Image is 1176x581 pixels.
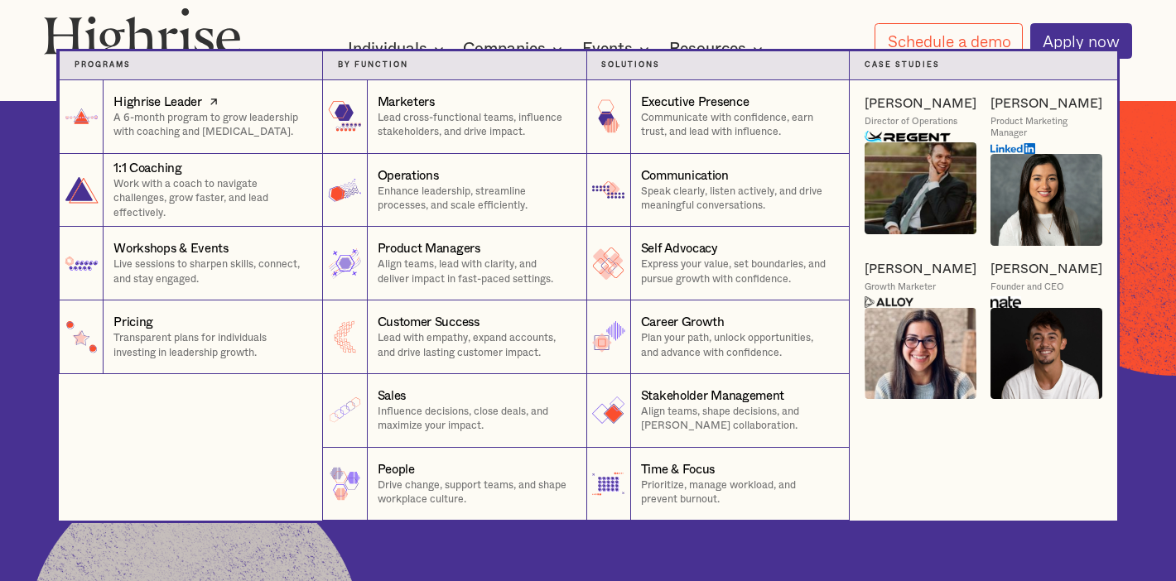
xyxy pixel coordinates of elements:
[641,240,718,257] div: Self Advocacy
[322,154,586,228] a: OperationsEnhance leadership, streamline processes, and scale efficiently.
[378,185,571,214] p: Enhance leadership, streamline processes, and scale efficiently.
[586,80,850,154] a: Executive PresenceCommunicate with confidence, earn trust, and lead with influence.
[113,331,307,360] p: Transparent plans for individuals investing in leadership growth.
[586,227,850,300] a: Self AdvocacyExpress your value, set boundaries, and pursue growth with confidence.
[586,300,850,374] a: Career GrowthPlan your path, unlock opportunities, and advance with confidence.
[601,61,660,69] strong: Solutions
[113,160,181,177] div: 1:1 Coaching
[865,61,940,69] strong: Case Studies
[378,240,480,257] div: Product Managers
[348,39,449,59] div: Individuals
[463,39,567,59] div: Companies
[641,185,834,214] p: Speak clearly, listen actively, and drive meaningful conversations.
[669,39,768,59] div: Resources
[59,154,322,228] a: 1:1 CoachingWork with a coach to navigate challenges, grow faster, and lead effectively.
[113,240,229,257] div: Workshops & Events
[113,111,307,140] p: A 6-month program to grow leadership with coaching and [MEDICAL_DATA].
[113,257,307,286] p: Live sessions to sharpen skills, connect, and stay engaged.
[586,154,850,228] a: CommunicationSpeak clearly, listen actively, and drive meaningful conversations.
[378,478,571,507] p: Drive change, support teams, and shape workplace culture.
[322,448,586,521] a: PeopleDrive change, support teams, and shape workplace culture.
[59,300,322,374] a: PricingTransparent plans for individuals investing in leadership growth.
[641,478,834,507] p: Prioritize, manage workload, and prevent burnout.
[44,7,240,67] img: Highrise logo
[378,331,571,360] p: Lead with empathy, expand accounts, and drive lasting customer impact.
[378,257,571,286] p: Align teams, lead with clarity, and deliver impact in fast-paced settings.
[865,116,957,127] div: Director of Operations
[641,94,749,111] div: Executive Presence
[990,95,1102,113] a: [PERSON_NAME]
[865,281,936,293] div: Growth Marketer
[990,261,1102,278] a: [PERSON_NAME]
[348,39,427,59] div: Individuals
[378,405,571,434] p: Influence decisions, close deals, and maximize your impact.
[75,61,131,69] strong: Programs
[641,405,834,434] p: Align teams, shape decisions, and [PERSON_NAME] collaboration.
[378,387,407,405] div: Sales
[582,39,654,59] div: Events
[59,80,322,154] a: Highrise LeaderA 6-month program to grow leadership with coaching and [MEDICAL_DATA].
[875,23,1023,59] a: Schedule a demo
[586,448,850,521] a: Time & FocusPrioritize, manage workload, and prevent burnout.
[322,80,586,154] a: MarketersLead cross-functional teams, influence stakeholders, and drive impact.
[865,95,976,113] a: [PERSON_NAME]
[669,39,746,59] div: Resources
[59,227,322,300] a: Workshops & EventsLive sessions to sharpen skills, connect, and stay engaged.
[378,94,435,111] div: Marketers
[322,227,586,300] a: Product ManagersAlign teams, lead with clarity, and deliver impact in fast-paced settings.
[378,111,571,140] p: Lead cross-functional teams, influence stakeholders, and drive impact.
[1030,23,1132,60] a: Apply now
[641,167,729,185] div: Communication
[641,257,834,286] p: Express your value, set boundaries, and pursue growth with confidence.
[338,61,408,69] strong: by function
[463,39,546,59] div: Companies
[113,94,201,111] div: Highrise Leader
[641,111,834,140] p: Communicate with confidence, earn trust, and lead with influence.
[378,461,415,478] div: People
[378,167,439,185] div: Operations
[641,331,834,360] p: Plan your path, unlock opportunities, and advance with confidence.
[113,177,307,220] p: Work with a coach to navigate challenges, grow faster, and lead effectively.
[865,261,976,278] a: [PERSON_NAME]
[322,374,586,448] a: SalesInfluence decisions, close deals, and maximize your impact.
[641,461,715,478] div: Time & Focus
[990,281,1064,293] div: Founder and CEO
[113,314,153,331] div: Pricing
[378,314,480,331] div: Customer Success
[322,300,586,374] a: Customer SuccessLead with empathy, expand accounts, and drive lasting customer impact.
[582,39,633,59] div: Events
[641,387,784,405] div: Stakeholder Management
[586,374,850,448] a: Stakeholder ManagementAlign teams, shape decisions, and [PERSON_NAME] collaboration.
[641,314,725,331] div: Career Growth
[990,116,1102,139] div: Product Marketing Manager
